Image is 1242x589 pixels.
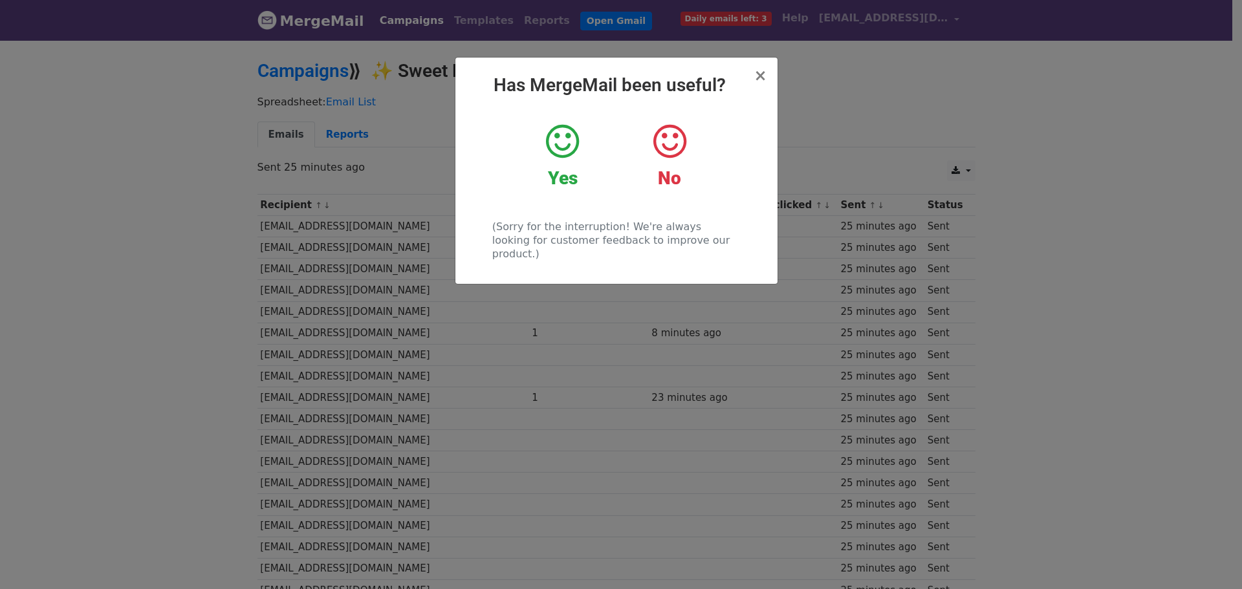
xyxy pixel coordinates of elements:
button: Close [754,68,767,83]
strong: Yes [548,167,578,189]
h2: Has MergeMail been useful? [466,74,767,96]
p: (Sorry for the interruption! We're always looking for customer feedback to improve our product.) [492,220,740,261]
a: Yes [519,122,606,189]
strong: No [658,167,681,189]
span: × [754,67,767,85]
a: No [626,122,713,189]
